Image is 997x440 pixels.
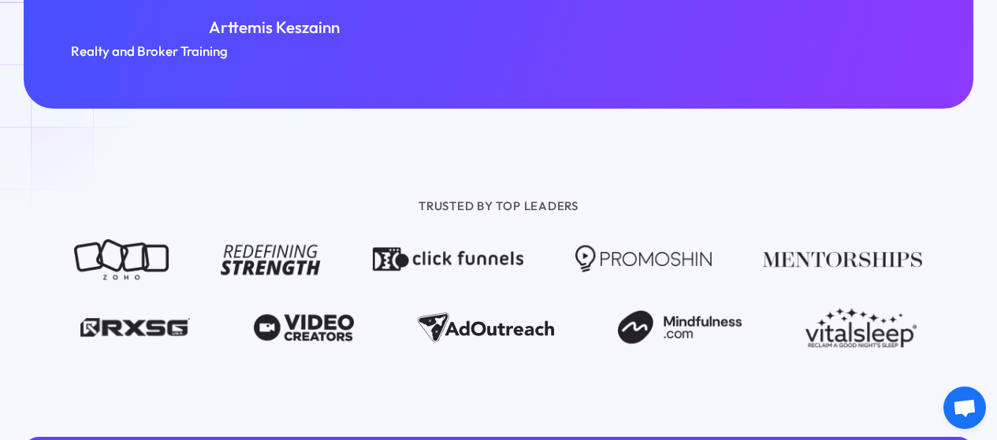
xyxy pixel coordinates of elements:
div: TRUSTED BY TOP LEADERS [173,198,824,216]
img: Video Creators [254,307,355,349]
img: Vitalsleep [805,307,917,349]
div: Open chat [943,386,986,429]
img: Promoshin [575,238,712,280]
img: Click Funnels [373,238,524,280]
img: Mentorships [763,238,923,280]
img: Ad Outreach [418,307,554,349]
img: Mindfulness.com [618,307,742,349]
div: Arttemis Keszainn [71,16,478,38]
div: Realty and Broker Training [71,41,478,61]
img: Zoho [74,238,169,280]
img: Redefining Strength [221,238,322,280]
img: RXSG [80,307,190,349]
